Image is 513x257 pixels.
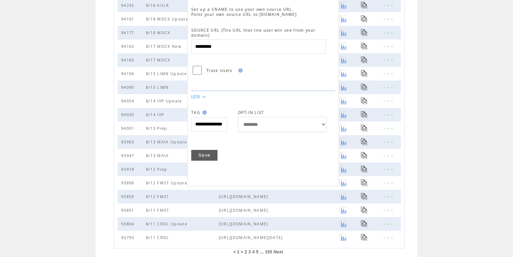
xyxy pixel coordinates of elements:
span: SOURCE URL (The URL that the user will see from your domain) [191,28,315,38]
span: < 1 > [233,249,243,254]
span: 8/11 FMST [146,208,171,213]
a: Click to view a graph [339,207,346,214]
img: help.gif [200,110,207,115]
a: Click to copy URL for text blast to clipboard [361,193,368,200]
a: Click to copy URL for text blast to clipboard [361,234,368,241]
span: 93947 [121,153,136,158]
a: Click to view a graph [339,179,346,186]
a: 155 [265,249,272,254]
span: 93859 [121,194,136,199]
span: 93793 [121,235,136,240]
a: Click to copy URL for text blast to clipboard [361,220,368,227]
span: 8/12 Prep [146,167,169,172]
span: ... [260,249,264,254]
a: Click to view a graph [339,138,346,145]
a: Click to view a graph [339,193,346,200]
a: Click to copy URL for text blast to clipboard [361,138,368,145]
span: OPT-IN LIST [238,110,264,115]
span: TAG [191,110,200,115]
a: Click to copy URL for text blast to clipboard [361,207,368,214]
span: 8/12 FMST [146,194,171,199]
span: 8/12 FMST Update [146,180,189,185]
a: Click to view a graph [339,152,346,159]
a: Click to copy URL for text blast to clipboard [361,166,368,173]
span: 8/11 CRDL Update [146,221,189,226]
a: Click to copy URL for text blast to clipboard [361,152,368,159]
a: 2 [244,249,247,254]
a: 4 [252,249,255,254]
span: 8/11 CRDL [146,235,171,240]
a: Click to copy URL for text blast to clipboard [361,179,368,186]
a: 3 [248,249,251,254]
a: LESS [191,95,200,99]
span: 93851 [121,208,136,213]
span: https://myemail.constantcontact.com/-Nasdaq--CRDL--Jumps-Green-As-Analyst-Targets-Suggest-Triple-... [219,221,339,226]
span: 8/13 MAIA [146,153,171,158]
a: Save [191,150,217,161]
a: Click to view a graph [339,166,346,173]
span: https://myemail.constantcontact.com/5-Potential-Catalysts-Spring--Nasdaq--CRDL--To-A-Top-Watchlis... [219,235,339,240]
span: 8/13 MAIA Update [146,139,189,144]
a: Click to view a graph [339,234,346,241]
a: 5 [256,249,258,254]
span: Point your own source URL to [DOMAIN_NAME] [191,12,297,17]
span: https://myemail.constantcontact.com/-Nasdaq--FMST--Is-On-Watchlist-Notice-With-Backing-From-5-Pot... [219,194,339,199]
span: Set up a CNAME to use your own source URL. [191,7,294,12]
img: help.gif [236,68,243,73]
span: https://myemail.constantcontact.com/Low-Float--Nasdaq--FMST--Takes-Center-Stage-Behind-These-5-Po... [219,208,339,213]
a: Click to view a graph [339,220,346,227]
span: 93896 [121,180,136,185]
span: Track Users [206,68,233,73]
span: 93918 [121,167,136,172]
span: 93804 [121,221,136,226]
a: Next [274,249,283,254]
span: 93963 [121,139,136,144]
